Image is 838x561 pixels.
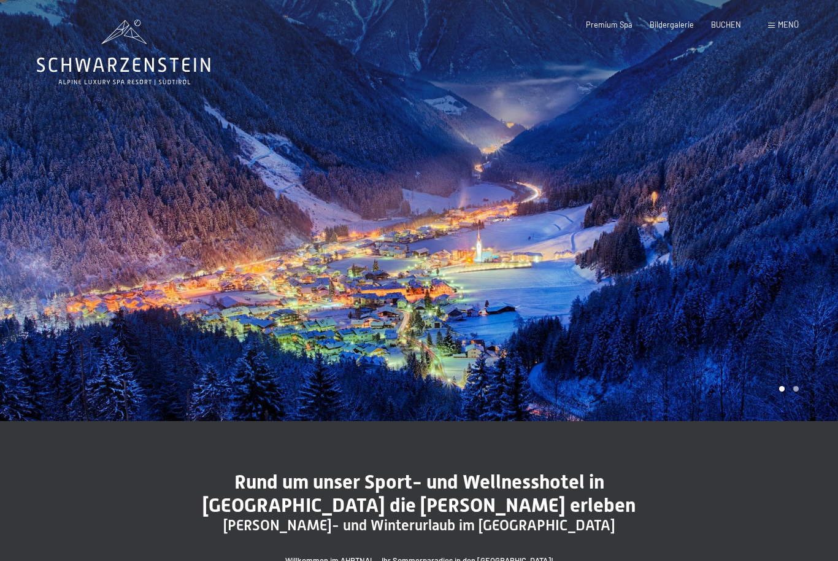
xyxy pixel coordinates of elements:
span: Rund um unser Sport- und Wellnesshotel in [GEOGRAPHIC_DATA] die [PERSON_NAME] erleben [202,470,636,517]
span: Menü [778,20,799,29]
a: Bildergalerie [650,20,694,29]
div: Carousel Pagination [775,386,799,392]
a: BUCHEN [711,20,741,29]
div: Carousel Page 2 [793,386,799,392]
span: [PERSON_NAME]- und Winterurlaub im [GEOGRAPHIC_DATA] [223,517,615,534]
div: Carousel Page 1 (Current Slide) [779,386,785,392]
a: Premium Spa [586,20,632,29]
